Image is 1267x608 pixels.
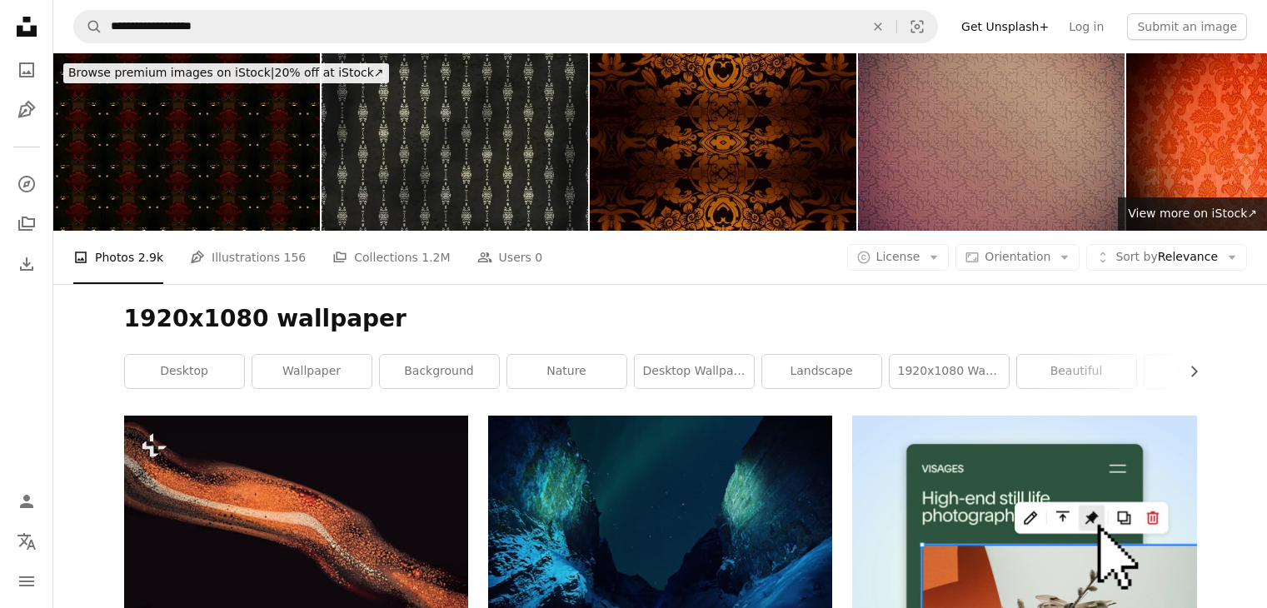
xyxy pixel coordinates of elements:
a: mountain [1145,355,1264,388]
button: Search Unsplash [74,11,102,42]
span: 156 [284,248,307,267]
a: desktop wallpaper [635,355,754,388]
span: 1.2M [422,248,450,267]
button: Orientation [955,244,1080,271]
span: Sort by [1115,250,1157,263]
a: Get Unsplash+ [951,13,1059,40]
a: wallpaper [252,355,372,388]
a: desktop [125,355,244,388]
button: Sort byRelevance [1086,244,1247,271]
a: View more on iStock↗ [1118,197,1267,231]
h1: 1920x1080 wallpaper [124,304,1197,334]
a: 1920x1080 wallpaper anime [890,355,1009,388]
a: Photos [10,53,43,87]
img: Vintage shabby background with classy patterns [53,53,320,231]
a: background [380,355,499,388]
span: Browse premium images on iStock | [68,66,274,79]
a: Log in [1059,13,1114,40]
a: Illustrations 156 [190,231,306,284]
a: Collections [10,207,43,241]
a: beautiful [1017,355,1136,388]
a: Browse premium images on iStock|20% off at iStock↗ [53,53,399,93]
a: a close up of an orange substance on a black background [124,505,468,520]
button: Submit an image [1127,13,1247,40]
img: Dark grunge background with a geometrical pattern 2 [322,53,588,231]
a: Illustrations [10,93,43,127]
span: License [876,250,920,263]
button: Visual search [897,11,937,42]
a: Users 0 [477,231,543,284]
button: Clear [860,11,896,42]
a: Explore [10,167,43,201]
button: License [847,244,950,271]
a: nature [507,355,626,388]
button: scroll list to the right [1179,355,1197,388]
button: Menu [10,565,43,598]
a: Log in / Sign up [10,485,43,518]
a: Download History [10,247,43,281]
img: Beige festive retro vignette background, with ornate pattern [858,53,1125,231]
span: 20% off at iStock ↗ [68,66,384,79]
span: Relevance [1115,249,1218,266]
a: northern lights [488,523,832,538]
img: surface textures Gold abstract Pattern for Background,kaleidoscope Photo technique [590,53,856,231]
span: 0 [535,248,542,267]
span: Orientation [985,250,1050,263]
span: View more on iStock ↗ [1128,207,1257,220]
a: Collections 1.2M [332,231,450,284]
form: Find visuals sitewide [73,10,938,43]
button: Language [10,525,43,558]
a: landscape [762,355,881,388]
